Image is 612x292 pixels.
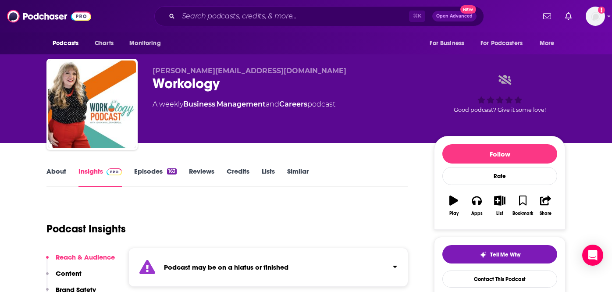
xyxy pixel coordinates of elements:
button: open menu [46,35,90,52]
button: Bookmark [511,190,534,221]
button: open menu [475,35,535,52]
span: , [215,100,217,108]
section: Click to expand status details [128,248,408,287]
span: Podcasts [53,37,78,50]
a: Reviews [189,167,214,187]
div: Share [540,211,552,216]
button: Reach & Audience [46,253,115,269]
img: Workology [48,61,136,148]
button: Play [442,190,465,221]
a: Careers [279,100,307,108]
button: Apps [465,190,488,221]
span: Charts [95,37,114,50]
div: Good podcast? Give it some love! [434,67,566,121]
a: Charts [89,35,119,52]
p: Reach & Audience [56,253,115,261]
div: A weekly podcast [153,99,335,110]
button: tell me why sparkleTell Me Why [442,245,557,264]
button: open menu [123,35,172,52]
a: Credits [227,167,249,187]
div: 163 [167,168,177,174]
p: Content [56,269,82,278]
img: Podchaser - Follow, Share and Rate Podcasts [7,8,91,25]
span: Tell Me Why [490,251,520,258]
div: Bookmark [512,211,533,216]
a: Similar [287,167,309,187]
span: Monitoring [129,37,160,50]
input: Search podcasts, credits, & more... [178,9,409,23]
strong: Podcast may be on a hiatus or finished [164,263,288,271]
button: Show profile menu [586,7,605,26]
span: Good podcast? Give it some love! [454,107,546,113]
a: InsightsPodchaser Pro [78,167,122,187]
h1: Podcast Insights [46,222,126,235]
span: Open Advanced [436,14,473,18]
img: tell me why sparkle [480,251,487,258]
div: Rate [442,167,557,185]
div: List [496,211,503,216]
a: Management [217,100,266,108]
a: Contact This Podcast [442,271,557,288]
a: About [46,167,66,187]
span: More [540,37,555,50]
a: Episodes163 [134,167,177,187]
span: For Business [430,37,464,50]
button: Content [46,269,82,285]
svg: Add a profile image [598,7,605,14]
div: Apps [471,211,483,216]
a: Show notifications dropdown [540,9,555,24]
span: [PERSON_NAME][EMAIL_ADDRESS][DOMAIN_NAME] [153,67,346,75]
span: New [460,5,476,14]
div: Play [449,211,459,216]
a: Show notifications dropdown [562,9,575,24]
span: ⌘ K [409,11,425,22]
button: open menu [534,35,566,52]
button: Follow [442,144,557,164]
div: Search podcasts, credits, & more... [154,6,484,26]
span: Logged in as broadleafbooks_ [586,7,605,26]
a: Business [183,100,215,108]
img: Podchaser Pro [107,168,122,175]
button: Open AdvancedNew [432,11,477,21]
button: List [488,190,511,221]
a: Lists [262,167,275,187]
div: Open Intercom Messenger [582,245,603,266]
img: User Profile [586,7,605,26]
button: open menu [423,35,475,52]
span: For Podcasters [480,37,523,50]
button: Share [534,190,557,221]
span: and [266,100,279,108]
